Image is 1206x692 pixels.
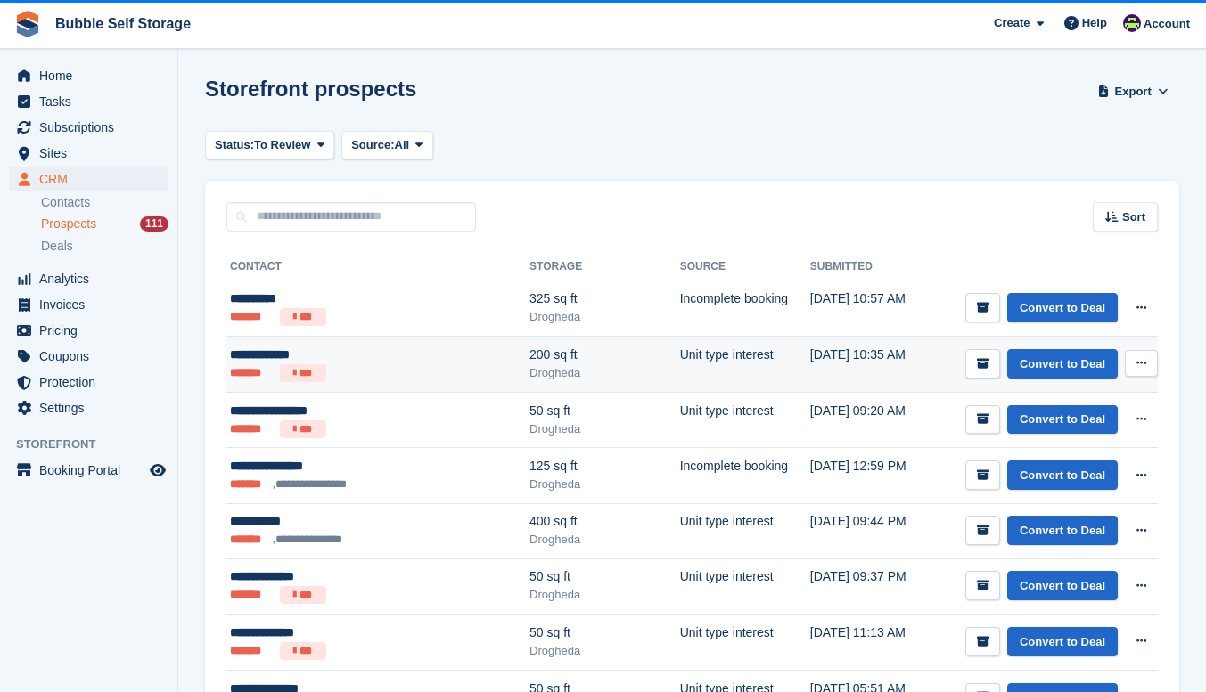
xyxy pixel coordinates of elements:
[529,531,680,549] div: Drogheda
[810,392,926,448] td: [DATE] 09:20 AM
[9,370,168,395] a: menu
[1007,349,1118,379] a: Convert to Deal
[680,503,810,558] td: Unit type interest
[1007,516,1118,545] a: Convert to Deal
[529,364,680,382] div: Drogheda
[351,136,394,154] span: Source:
[1007,571,1118,600] a: Convert to Deal
[529,623,680,642] div: 50 sq ft
[810,337,926,393] td: [DATE] 10:35 AM
[1007,405,1118,435] a: Convert to Deal
[147,460,168,481] a: Preview store
[39,141,146,166] span: Sites
[529,253,680,281] th: Storage
[1094,77,1172,106] button: Export
[1007,293,1118,322] a: Convert to Deal
[39,115,146,140] span: Subscriptions
[9,395,168,420] a: menu
[39,370,146,395] span: Protection
[39,266,146,291] span: Analytics
[9,266,168,291] a: menu
[680,337,810,393] td: Unit type interest
[1007,627,1118,656] a: Convert to Deal
[215,136,254,154] span: Status:
[529,586,680,604] div: Drogheda
[680,253,810,281] th: Source
[39,63,146,88] span: Home
[1007,460,1118,490] a: Convert to Deal
[41,216,96,232] span: Prospects
[529,289,680,308] div: 325 sq ft
[680,392,810,448] td: Unit type interest
[9,167,168,191] a: menu
[41,238,73,255] span: Deals
[39,89,146,114] span: Tasks
[529,402,680,420] div: 50 sq ft
[529,476,680,493] div: Drogheda
[810,281,926,337] td: [DATE] 10:57 AM
[205,131,334,160] button: Status: To Review
[1144,15,1190,33] span: Account
[9,63,168,88] a: menu
[254,136,310,154] span: To Review
[1122,208,1145,226] span: Sort
[41,215,168,233] a: Prospects 111
[810,503,926,558] td: [DATE] 09:44 PM
[680,281,810,337] td: Incomplete booking
[529,512,680,531] div: 400 sq ft
[41,194,168,211] a: Contacts
[810,558,926,615] td: [DATE] 09:37 PM
[9,89,168,114] a: menu
[810,615,926,671] td: [DATE] 11:13 AM
[9,458,168,483] a: menu
[9,318,168,343] a: menu
[529,346,680,364] div: 200 sq ft
[9,141,168,166] a: menu
[1082,14,1107,32] span: Help
[810,448,926,503] td: [DATE] 12:59 PM
[529,457,680,476] div: 125 sq ft
[680,615,810,671] td: Unit type interest
[395,136,410,154] span: All
[39,344,146,369] span: Coupons
[39,458,146,483] span: Booking Portal
[529,308,680,326] div: Drogheda
[226,253,529,281] th: Contact
[341,131,433,160] button: Source: All
[48,9,198,38] a: Bubble Self Storage
[1123,14,1141,32] img: Tom Gilmore
[39,318,146,343] span: Pricing
[9,344,168,369] a: menu
[680,558,810,615] td: Unit type interest
[9,115,168,140] a: menu
[39,292,146,317] span: Invoices
[529,567,680,586] div: 50 sq ft
[14,11,41,37] img: stora-icon-8386f47178a22dfd0bd8f6a31ec36ba5ce8667c1dd55bd0f319d3a0aa187defe.svg
[140,216,168,232] div: 111
[529,420,680,438] div: Drogheda
[205,77,416,101] h1: Storefront prospects
[810,253,926,281] th: Submitted
[41,237,168,256] a: Deals
[39,167,146,191] span: CRM
[16,436,177,453] span: Storefront
[1115,83,1152,101] span: Export
[994,14,1030,32] span: Create
[9,292,168,317] a: menu
[39,395,146,420] span: Settings
[680,448,810,503] td: Incomplete booking
[529,642,680,660] div: Drogheda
